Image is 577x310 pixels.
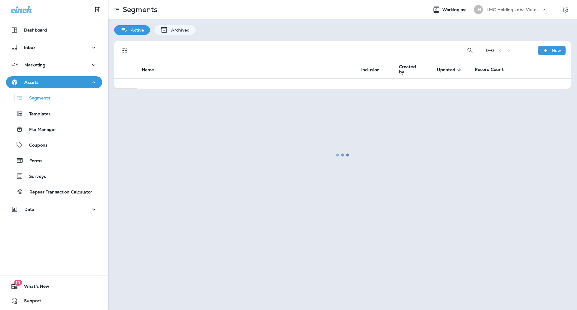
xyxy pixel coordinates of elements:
p: New [552,48,561,53]
p: Templates [23,111,50,117]
button: Marketing [6,59,102,71]
p: Data [24,207,35,212]
button: Templates [6,107,102,120]
button: Assets [6,76,102,88]
button: Coupons [6,138,102,151]
span: Support [18,298,41,305]
button: File Manager [6,123,102,135]
span: 19 [14,280,22,286]
button: Collapse Sidebar [89,4,106,16]
p: Assets [24,80,38,85]
button: Support [6,295,102,307]
p: Inbox [24,45,35,50]
button: Repeat Transaction Calculator [6,185,102,198]
button: Surveys [6,170,102,182]
p: Coupons [23,143,47,148]
p: Surveys [23,174,46,180]
p: Repeat Transaction Calculator [23,190,92,195]
p: Segments [23,96,50,102]
p: Forms [23,158,42,164]
p: File Manager [23,127,56,133]
span: What's New [18,284,49,291]
button: Data [6,203,102,215]
p: Dashboard [24,28,47,32]
button: Forms [6,154,102,167]
button: 19What's New [6,280,102,292]
button: Segments [6,91,102,104]
button: Inbox [6,41,102,53]
button: Dashboard [6,24,102,36]
p: Marketing [24,62,45,67]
